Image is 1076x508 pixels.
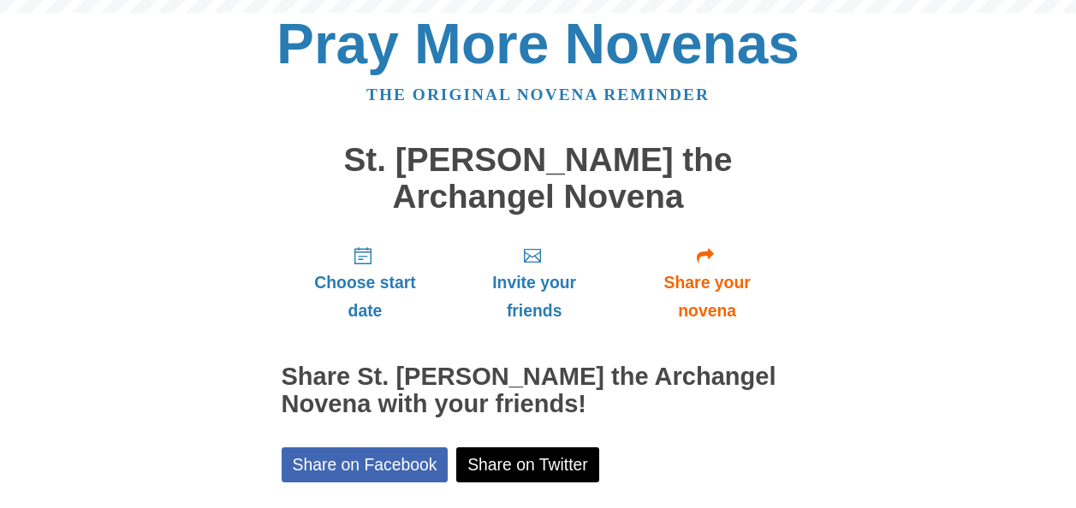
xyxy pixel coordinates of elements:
h2: Share St. [PERSON_NAME] the Archangel Novena with your friends! [282,363,795,418]
a: Share on Facebook [282,447,449,482]
a: Share your novena [620,232,795,334]
a: The original novena reminder [366,86,710,103]
span: Choose start date [299,269,432,325]
a: Choose start date [282,232,449,334]
a: Pray More Novenas [276,12,800,75]
h1: St. [PERSON_NAME] the Archangel Novena [282,142,795,215]
a: Share on Twitter [456,447,599,482]
span: Share your novena [637,269,778,325]
a: Invite your friends [449,232,619,334]
span: Invite your friends [466,269,602,325]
